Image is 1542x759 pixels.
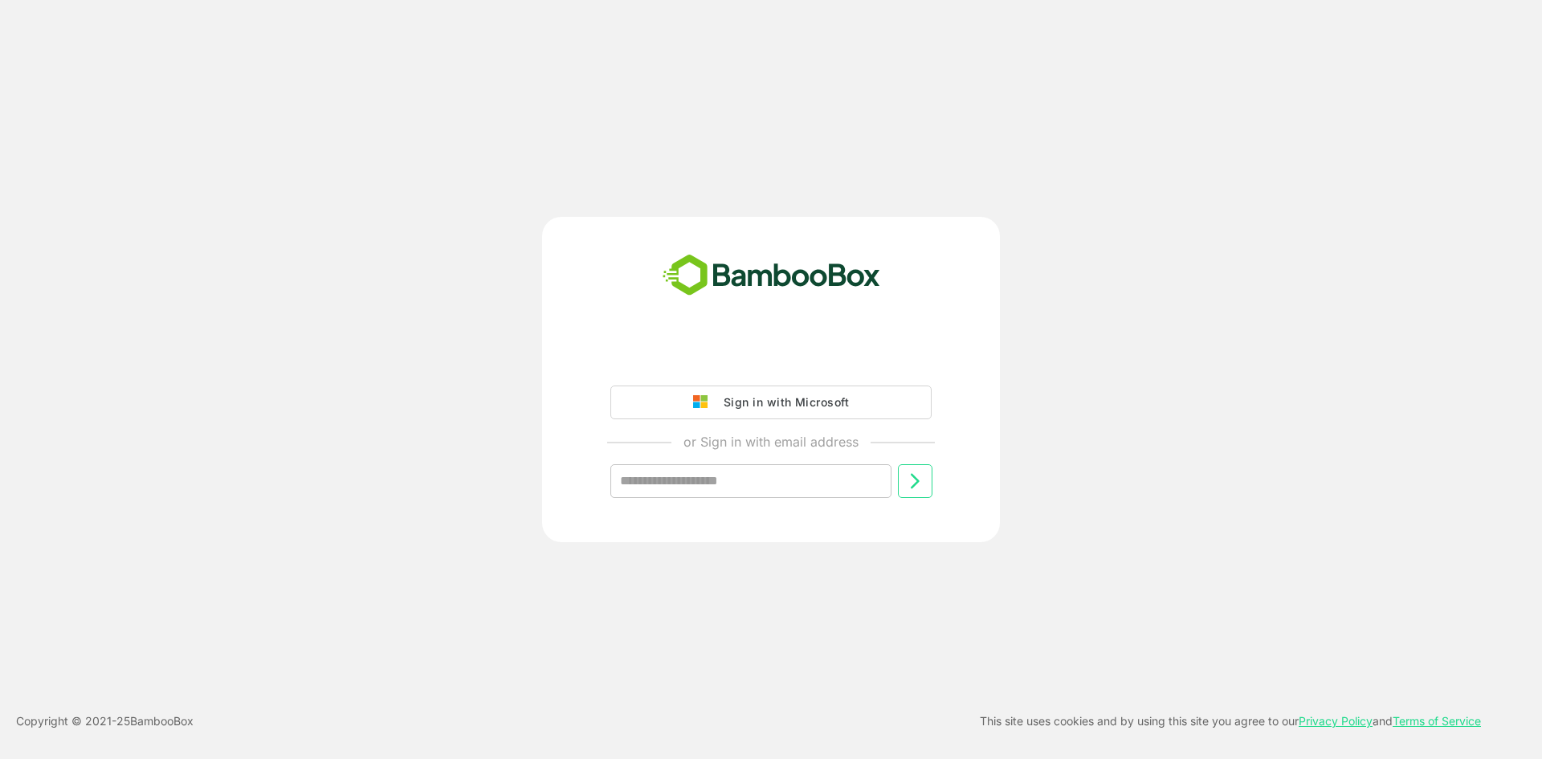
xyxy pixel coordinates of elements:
[980,712,1481,731] p: This site uses cookies and by using this site you agree to our and
[716,392,849,413] div: Sign in with Microsoft
[610,386,932,419] button: Sign in with Microsoft
[1393,714,1481,728] a: Terms of Service
[683,432,859,451] p: or Sign in with email address
[16,712,194,731] p: Copyright © 2021- 25 BambooBox
[693,395,716,410] img: google
[1299,714,1373,728] a: Privacy Policy
[654,249,889,302] img: bamboobox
